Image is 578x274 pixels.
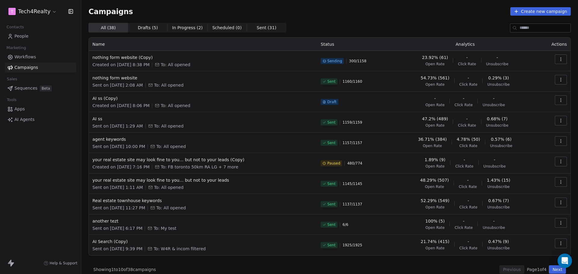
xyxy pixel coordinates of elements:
span: Open Rate [425,246,445,251]
span: Created on [DATE] 8:38 PM [92,62,150,68]
span: To: All opened [154,123,184,129]
span: 47.2% (489) [422,116,448,122]
span: Sent [327,140,335,145]
span: To: All opened [156,143,186,149]
span: AI ss (Copy) [92,95,313,101]
span: To: W4R & incom filtered [154,246,206,252]
span: - [464,157,465,163]
span: Open Rate [425,205,445,210]
span: Tech4Realty [18,8,51,15]
span: 1157 / 1157 [343,140,362,145]
span: Unsubscribe [483,225,505,230]
a: Campaigns [5,63,76,72]
span: AI Search (Copy) [92,239,313,245]
span: - [463,218,465,224]
span: To: All opened [154,82,184,88]
span: another tezt [92,218,313,224]
span: Click Rate [455,103,473,107]
span: 0.68% (7) [487,116,508,122]
span: Contacts [4,23,26,32]
span: Click Rate [458,62,476,66]
span: Unsubscribe [487,246,510,251]
span: Sent on [DATE] 9:39 PM [92,246,142,252]
span: To: All opened [161,103,190,109]
span: To: All opened [156,205,186,211]
span: - [467,177,469,183]
span: 54.73% (561) [421,75,449,81]
span: 0.67% (7) [488,198,509,204]
span: Paused [327,161,340,166]
button: TTech4Realty [7,6,58,17]
span: Click Rate [455,164,473,169]
span: Open Rate [425,103,445,107]
span: Open Rate [425,62,445,66]
span: 48.29% (507) [420,177,449,183]
span: - [434,95,436,101]
span: Sent [327,222,335,227]
span: To: My test [154,225,176,231]
span: - [493,218,495,224]
span: - [468,239,469,245]
span: 0.57% (6) [491,136,511,142]
span: - [493,95,495,101]
span: nothing form website [92,75,313,81]
span: Open Rate [423,143,442,148]
span: Sent [327,202,335,207]
span: Marketing [4,43,29,52]
a: SequencesBeta [5,83,76,93]
span: 52.29% (549) [421,198,449,204]
span: 1.43% (15) [487,177,510,183]
span: 4.78% (50) [457,136,480,142]
span: To: FB toronto 50km RA LG + 7 more [161,164,238,170]
span: Sending [327,59,342,63]
span: 1160 / 1160 [343,79,362,84]
span: - [468,198,469,204]
span: To: All opened [154,184,184,190]
span: Sent [327,79,335,84]
span: Drafts ( 5 ) [138,25,158,31]
a: Workflows [5,52,76,62]
span: 6 / 6 [343,222,348,227]
th: Actions [538,38,570,51]
span: - [496,54,498,60]
span: 480 / 774 [347,161,362,166]
span: Sent on [DATE] 6:17 PM [92,225,142,231]
span: Click Rate [458,123,476,128]
span: - [463,95,464,101]
span: Real estate townhouse keywords [92,198,313,204]
a: Apps [5,104,76,114]
span: Sent on [DATE] 11:27 PM [92,205,145,211]
span: Click Rate [455,225,473,230]
span: 0.29% (3) [488,75,509,81]
span: Sent ( 31 ) [257,25,276,31]
span: Unsubscribe [483,103,505,107]
span: Unsubscribe [487,82,510,87]
button: Previous [499,265,524,274]
span: Open Rate [425,123,445,128]
span: Open Rate [425,164,445,169]
span: Unsubscribe [487,184,510,189]
span: Sent on [DATE] 2:08 AM [92,82,143,88]
span: Sent [327,243,335,248]
span: Sent on [DATE] 1:29 AM [92,123,143,129]
span: Unsubscribe [487,205,510,210]
span: - [468,75,469,81]
span: Scheduled ( 0 ) [212,25,242,31]
span: nothing form website (Copy) [92,54,313,60]
span: Click Rate [459,143,477,148]
span: - [494,157,495,163]
span: T [11,8,14,14]
span: Click Rate [459,246,477,251]
th: Name [89,38,317,51]
span: Sales [4,75,20,84]
span: In Progress ( 2 ) [172,25,203,31]
span: Unsubscribe [486,123,508,128]
span: 1925 / 1925 [343,243,362,248]
span: Campaigns [89,7,133,16]
button: Next [549,265,566,274]
span: Sent on [DATE] 1:11 AM [92,184,143,190]
span: Unsubscribe [486,62,508,66]
span: Page 1 of 4 [527,266,546,272]
span: Open Rate [425,82,445,87]
span: Unsubscribe [483,164,506,169]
